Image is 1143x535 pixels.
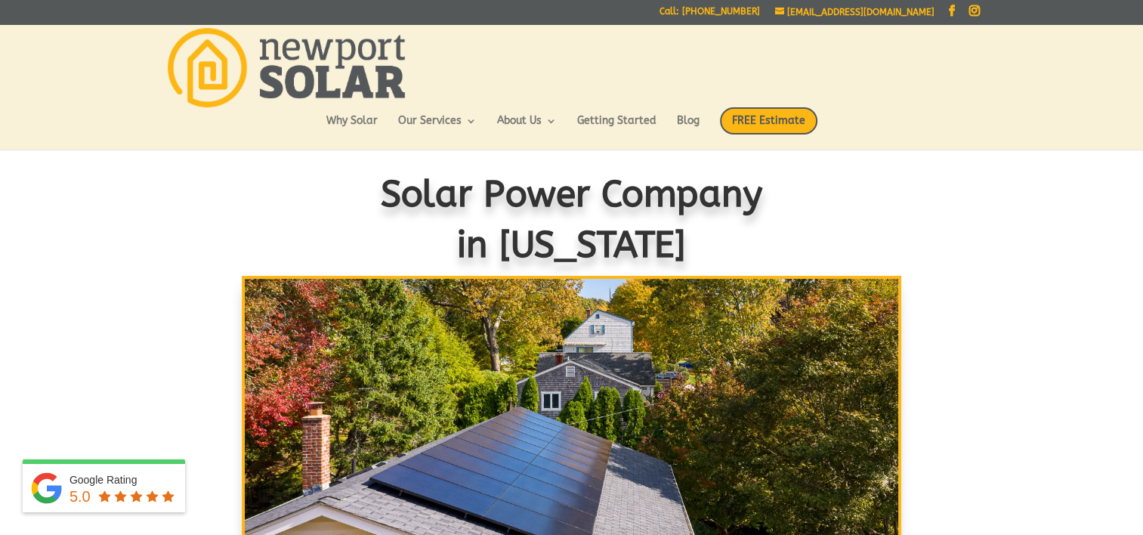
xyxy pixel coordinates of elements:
a: Call: [PHONE_NUMBER] [660,7,760,23]
span: Solar Power Company in [US_STATE] [381,173,763,266]
img: Newport Solar | Solar Energy Optimized. [168,28,405,107]
a: FREE Estimate [720,107,817,150]
a: Blog [677,116,700,141]
a: Getting Started [577,116,656,141]
a: About Us [497,116,557,141]
a: Our Services [398,116,477,141]
span: 5.0 [70,488,91,505]
a: Why Solar [326,116,378,141]
a: [EMAIL_ADDRESS][DOMAIN_NAME] [775,7,934,17]
span: FREE Estimate [720,107,817,135]
div: Google Rating [70,472,178,487]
